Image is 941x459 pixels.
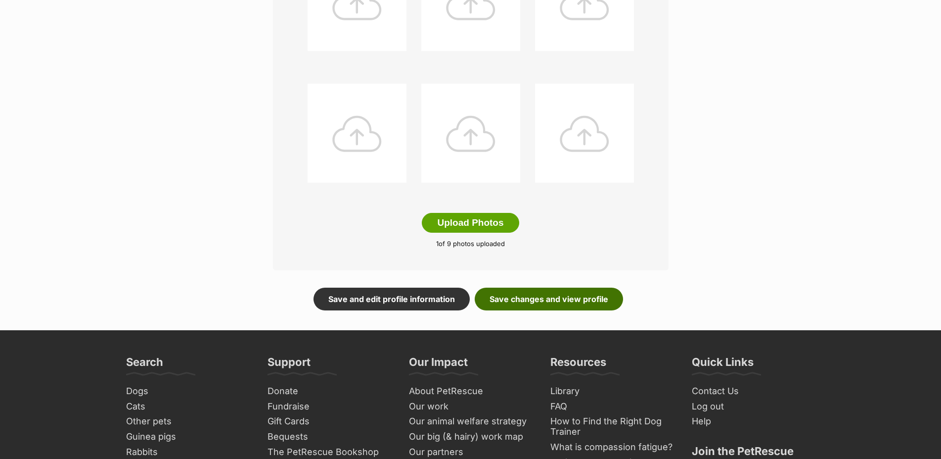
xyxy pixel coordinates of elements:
a: Dogs [122,384,254,399]
a: How to Find the Right Dog Trainer [546,414,678,439]
a: Cats [122,399,254,414]
a: About PetRescue [405,384,537,399]
h3: Support [268,355,311,375]
a: Fundraise [264,399,395,414]
a: Save changes and view profile [475,288,623,310]
a: Our work [405,399,537,414]
a: Help [688,414,819,429]
a: Gift Cards [264,414,395,429]
a: Contact Us [688,384,819,399]
a: What is compassion fatigue? [546,440,678,455]
h3: Resources [550,355,606,375]
h3: Search [126,355,163,375]
a: FAQ [546,399,678,414]
a: Bequests [264,429,395,445]
a: Donate [264,384,395,399]
p: of 9 photos uploaded [288,239,654,249]
button: Upload Photos [422,213,519,233]
a: Our animal welfare strategy [405,414,537,429]
a: Save and edit profile information [314,288,470,310]
h3: Quick Links [692,355,754,375]
a: Other pets [122,414,254,429]
a: Log out [688,399,819,414]
a: Guinea pigs [122,429,254,445]
h3: Our Impact [409,355,468,375]
a: Our big (& hairy) work map [405,429,537,445]
a: Library [546,384,678,399]
span: 1 [436,240,439,248]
